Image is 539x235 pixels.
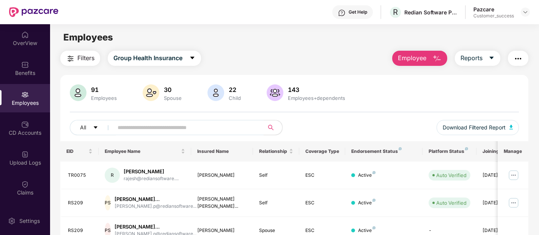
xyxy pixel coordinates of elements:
[108,51,201,66] button: Group Health Insurancecaret-down
[113,53,182,63] span: Group Health Insurance
[21,121,29,128] img: svg+xml;base64,PHN2ZyBpZD0iQ0RfQWNjb3VudHMiIGRhdGEtbmFtZT0iQ0QgQWNjb3VudHMiIHhtbG5zPSJodHRwOi8vd3...
[80,123,86,132] span: All
[372,226,376,229] img: svg+xml;base64,PHN2ZyB4bWxucz0iaHR0cDovL3d3dy53My5vcmcvMjAwMC9zdmciIHdpZHRoPSI4IiBoZWlnaHQ9IjgiIH...
[509,125,513,129] img: svg+xml;base64,PHN2ZyB4bWxucz0iaHR0cDovL3d3dy53My5vcmcvMjAwMC9zdmciIHhtbG5zOnhsaW5rPSJodHRwOi8vd3...
[482,172,517,179] div: [DATE]
[432,54,442,63] img: svg+xml;base64,PHN2ZyB4bWxucz0iaHR0cDovL3d3dy53My5vcmcvMjAwMC9zdmciIHhtbG5zOnhsaW5rPSJodHRwOi8vd3...
[443,123,506,132] span: Download Filtered Report
[259,172,293,179] div: Self
[70,84,86,101] img: svg+xml;base64,PHN2ZyB4bWxucz0iaHR0cDovL3d3dy53My5vcmcvMjAwMC9zdmciIHhtbG5zOnhsaW5rPSJodHRwOi8vd3...
[189,55,195,62] span: caret-down
[349,9,367,15] div: Get Help
[489,55,495,62] span: caret-down
[436,199,467,207] div: Auto Verified
[124,168,179,175] div: [PERSON_NAME]
[63,32,113,43] span: Employees
[9,7,58,17] img: New Pazcare Logo
[482,227,517,234] div: [DATE]
[253,141,299,162] th: Relationship
[68,199,93,207] div: RS209
[508,169,520,181] img: manageButton
[191,141,253,162] th: Insured Name
[399,147,402,150] img: svg+xml;base64,PHN2ZyB4bWxucz0iaHR0cDovL3d3dy53My5vcmcvMjAwMC9zdmciIHdpZHRoPSI4IiBoZWlnaHQ9IjgiIH...
[358,199,376,207] div: Active
[68,227,93,234] div: RS209
[105,148,179,154] span: Employee Name
[21,61,29,68] img: svg+xml;base64,PHN2ZyBpZD0iQmVuZWZpdHMiIHhtbG5zPSJodHRwOi8vd3d3LnczLm9yZy8yMDAwL3N2ZyIgd2lkdGg9Ij...
[143,84,159,101] img: svg+xml;base64,PHN2ZyB4bWxucz0iaHR0cDovL3d3dy53My5vcmcvMjAwMC9zdmciIHhtbG5zOnhsaW5rPSJodHRwOi8vd3...
[21,151,29,158] img: svg+xml;base64,PHN2ZyBpZD0iVXBsb2FkX0xvZ3MiIGRhdGEtbmFtZT0iVXBsb2FkIExvZ3MiIHhtbG5zPSJodHRwOi8vd3...
[372,199,376,202] img: svg+xml;base64,PHN2ZyB4bWxucz0iaHR0cDovL3d3dy53My5vcmcvMjAwMC9zdmciIHdpZHRoPSI4IiBoZWlnaHQ9IjgiIH...
[60,51,100,66] button: Filters
[207,84,224,101] img: svg+xml;base64,PHN2ZyB4bWxucz0iaHR0cDovL3d3dy53My5vcmcvMjAwMC9zdmciIHhtbG5zOnhsaW5rPSJodHRwOi8vd3...
[259,148,288,154] span: Relationship
[21,91,29,98] img: svg+xml;base64,PHN2ZyBpZD0iRW1wbG95ZWVzIiB4bWxucz0iaHR0cDovL3d3dy53My5vcmcvMjAwMC9zdmciIHdpZHRoPS...
[473,6,514,13] div: Pazcare
[476,141,523,162] th: Joining Date
[305,172,339,179] div: ESC
[21,181,29,188] img: svg+xml;base64,PHN2ZyBpZD0iQ2xhaW0iIHhtbG5zPSJodHRwOi8vd3d3LnczLm9yZy8yMDAwL3N2ZyIgd2lkdGg9IjIwIi...
[465,147,468,150] img: svg+xml;base64,PHN2ZyB4bWxucz0iaHR0cDovL3d3dy53My5vcmcvMjAwMC9zdmciIHdpZHRoPSI4IiBoZWlnaHQ9IjgiIH...
[482,199,517,207] div: [DATE]
[259,199,293,207] div: Self
[351,148,416,154] div: Endorsement Status
[8,217,16,225] img: svg+xml;base64,PHN2ZyBpZD0iU2V0dGluZy0yMHgyMCIgeG1sbnM9Imh0dHA6Ly93d3cudzMub3JnLzIwMDAvc3ZnIiB3aW...
[267,84,283,101] img: svg+xml;base64,PHN2ZyB4bWxucz0iaHR0cDovL3d3dy53My5vcmcvMjAwMC9zdmciIHhtbG5zOnhsaW5rPSJodHRwOi8vd3...
[70,120,116,135] button: Allcaret-down
[404,9,457,16] div: Redian Software Private Limited
[17,217,42,225] div: Settings
[358,172,376,179] div: Active
[437,120,519,135] button: Download Filtered Report
[338,9,346,17] img: svg+xml;base64,PHN2ZyBpZD0iSGVscC0zMngzMiIgeG1sbnM9Imh0dHA6Ly93d3cudzMub3JnLzIwMDAvc3ZnIiB3aWR0aD...
[259,227,293,234] div: Spouse
[115,223,196,230] div: [PERSON_NAME]...
[124,175,179,182] div: rajesh@rediansoftware....
[93,125,98,131] span: caret-down
[77,53,94,63] span: Filters
[305,227,339,234] div: ESC
[105,168,120,183] div: R
[227,95,242,101] div: Child
[460,53,482,63] span: Reports
[392,51,447,66] button: Employee
[299,141,346,162] th: Coverage Type
[522,9,528,15] img: svg+xml;base64,PHN2ZyBpZD0iRHJvcGRvd24tMzJ4MzIiIHhtbG5zPSJodHRwOi8vd3d3LnczLm9yZy8yMDAwL3N2ZyIgd2...
[21,31,29,39] img: svg+xml;base64,PHN2ZyBpZD0iSG9tZSIgeG1sbnM9Imh0dHA6Ly93d3cudzMub3JnLzIwMDAvc3ZnIiB3aWR0aD0iMjAiIG...
[105,195,111,210] div: PS
[162,86,183,93] div: 30
[115,196,196,203] div: [PERSON_NAME]...
[498,141,528,162] th: Manage
[68,172,93,179] div: TR0075
[358,227,376,234] div: Active
[66,54,75,63] img: svg+xml;base64,PHN2ZyB4bWxucz0iaHR0cDovL3d3dy53My5vcmcvMjAwMC9zdmciIHdpZHRoPSIyNCIgaGVpZ2h0PSIyNC...
[508,197,520,209] img: manageButton
[398,53,426,63] span: Employee
[115,203,196,210] div: [PERSON_NAME].p@rediansoftware...
[90,95,118,101] div: Employees
[197,172,247,179] div: [PERSON_NAME]
[286,86,347,93] div: 143
[473,13,514,19] div: Customer_success
[372,171,376,174] img: svg+xml;base64,PHN2ZyB4bWxucz0iaHR0cDovL3d3dy53My5vcmcvMjAwMC9zdmciIHdpZHRoPSI4IiBoZWlnaHQ9IjgiIH...
[305,199,339,207] div: ESC
[264,125,278,131] span: search
[60,141,99,162] th: EID
[66,148,87,154] span: EID
[99,141,191,162] th: Employee Name
[197,227,247,234] div: [PERSON_NAME]
[264,120,283,135] button: search
[227,86,242,93] div: 22
[393,8,398,17] span: R
[436,171,467,179] div: Auto Verified
[286,95,347,101] div: Employees+dependents
[90,86,118,93] div: 91
[455,51,500,66] button: Reportscaret-down
[429,148,470,154] div: Platform Status
[514,54,523,63] img: svg+xml;base64,PHN2ZyB4bWxucz0iaHR0cDovL3d3dy53My5vcmcvMjAwMC9zdmciIHdpZHRoPSIyNCIgaGVpZ2h0PSIyNC...
[162,95,183,101] div: Spouse
[197,196,247,210] div: [PERSON_NAME] [PERSON_NAME]...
